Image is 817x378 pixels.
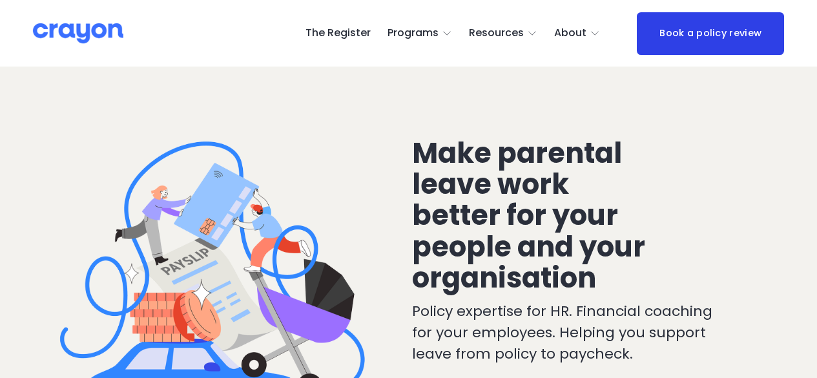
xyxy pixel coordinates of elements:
[388,24,439,43] span: Programs
[33,22,123,45] img: Crayon
[554,23,601,44] a: folder dropdown
[469,23,538,44] a: folder dropdown
[412,134,651,297] span: Make parental leave work better for your people and your organisation
[305,23,371,44] a: The Register
[637,12,784,55] a: Book a policy review
[388,23,453,44] a: folder dropdown
[412,300,721,364] p: Policy expertise for HR. Financial coaching for your employees. Helping you support leave from po...
[554,24,586,43] span: About
[469,24,524,43] span: Resources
